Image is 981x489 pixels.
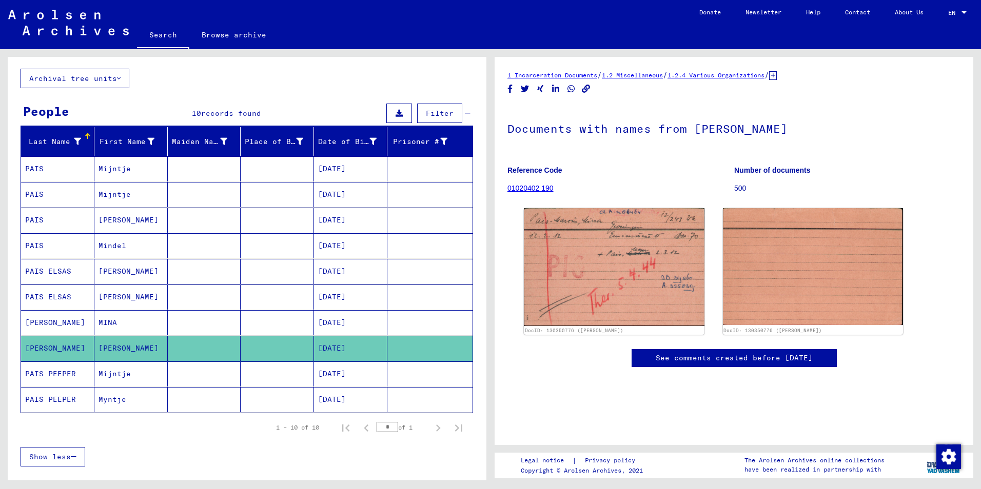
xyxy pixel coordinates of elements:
a: Search [137,23,189,49]
button: First page [336,417,356,438]
button: Share on Facebook [505,83,516,95]
div: Date of Birth [318,133,389,150]
div: Prisoner # [391,136,447,147]
mat-cell: PAIS [21,208,94,233]
div: Maiden Name [172,136,228,147]
mat-cell: [DATE] [314,182,387,207]
mat-header-cell: Last Name [21,127,94,156]
mat-cell: [DATE] [314,336,387,361]
span: EN [948,9,959,16]
mat-cell: Mijntje [94,156,168,181]
div: | [521,455,648,466]
p: The Arolsen Archives online collections [744,456,885,465]
mat-cell: [DATE] [314,387,387,412]
span: / [663,70,668,79]
div: Change consent [936,444,960,468]
mat-cell: PAIS [21,182,94,207]
a: Legal notice [521,455,572,466]
button: Share on WhatsApp [566,83,577,95]
div: 1 – 10 of 10 [276,423,319,432]
a: Privacy policy [577,455,648,466]
a: 1.2 Miscellaneous [602,71,663,79]
mat-cell: [PERSON_NAME] [21,310,94,335]
button: Previous page [356,417,377,438]
img: 001.jpg [524,208,704,326]
div: Maiden Name [172,133,241,150]
div: Last Name [25,136,81,147]
div: of 1 [377,422,428,432]
b: Reference Code [507,166,562,174]
div: Date of Birth [318,136,377,147]
a: Browse archive [189,23,279,47]
span: Filter [426,109,454,118]
img: Change consent [936,444,961,469]
mat-header-cell: Maiden Name [168,127,241,156]
mat-header-cell: Prisoner # [387,127,473,156]
h1: Documents with names from [PERSON_NAME] [507,105,960,150]
div: Place of Birth [245,136,303,147]
a: DocID: 130350776 ([PERSON_NAME]) [723,328,822,333]
mat-cell: [DATE] [314,208,387,233]
mat-cell: [DATE] [314,259,387,284]
span: / [597,70,602,79]
mat-cell: Mijntje [94,182,168,207]
mat-cell: PAIS ELSAS [21,259,94,284]
div: Place of Birth [245,133,316,150]
span: 10 [192,109,201,118]
b: Number of documents [734,166,811,174]
mat-cell: [DATE] [314,361,387,386]
span: / [764,70,769,79]
mat-cell: [PERSON_NAME] [21,336,94,361]
button: Filter [417,104,462,123]
p: Copyright © Arolsen Archives, 2021 [521,466,648,475]
img: yv_logo.png [925,452,963,478]
img: Arolsen_neg.svg [8,10,129,35]
span: records found [201,109,261,118]
div: Prisoner # [391,133,460,150]
mat-header-cell: First Name [94,127,168,156]
mat-header-cell: Place of Birth [241,127,314,156]
mat-cell: [DATE] [314,310,387,335]
p: have been realized in partnership with [744,465,885,474]
mat-cell: PAIS ELSAS [21,284,94,310]
div: People [23,102,69,120]
button: Last page [448,417,469,438]
mat-cell: [DATE] [314,233,387,258]
button: Show less [21,447,85,466]
button: Share on Xing [535,83,546,95]
mat-cell: MINA [94,310,168,335]
mat-cell: [PERSON_NAME] [94,208,168,233]
mat-cell: [DATE] [314,284,387,310]
span: Show less [29,452,71,461]
mat-cell: PAIS [21,233,94,258]
div: First Name [99,136,154,147]
a: See comments created before [DATE] [656,353,813,363]
mat-cell: [PERSON_NAME] [94,284,168,310]
mat-cell: PAIS PEEPER [21,361,94,386]
mat-cell: PAIS [21,156,94,181]
mat-header-cell: Date of Birth [314,127,387,156]
button: Share on Twitter [520,83,531,95]
p: 500 [734,183,960,194]
a: 01020402 190 [507,184,554,192]
mat-cell: Mijntje [94,361,168,386]
mat-cell: Myntje [94,387,168,412]
mat-cell: Mindel [94,233,168,258]
mat-cell: [PERSON_NAME] [94,259,168,284]
button: Archival tree units [21,69,129,88]
a: DocID: 130350776 ([PERSON_NAME]) [525,328,623,333]
a: 1.2.4 Various Organizations [668,71,764,79]
button: Copy link [581,83,592,95]
a: 1 Incarceration Documents [507,71,597,79]
img: 002.jpg [723,208,904,324]
mat-cell: PAIS PEEPER [21,387,94,412]
button: Next page [428,417,448,438]
div: First Name [99,133,167,150]
button: Share on LinkedIn [551,83,561,95]
div: Last Name [25,133,94,150]
mat-cell: [DATE] [314,156,387,181]
mat-cell: [PERSON_NAME] [94,336,168,361]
